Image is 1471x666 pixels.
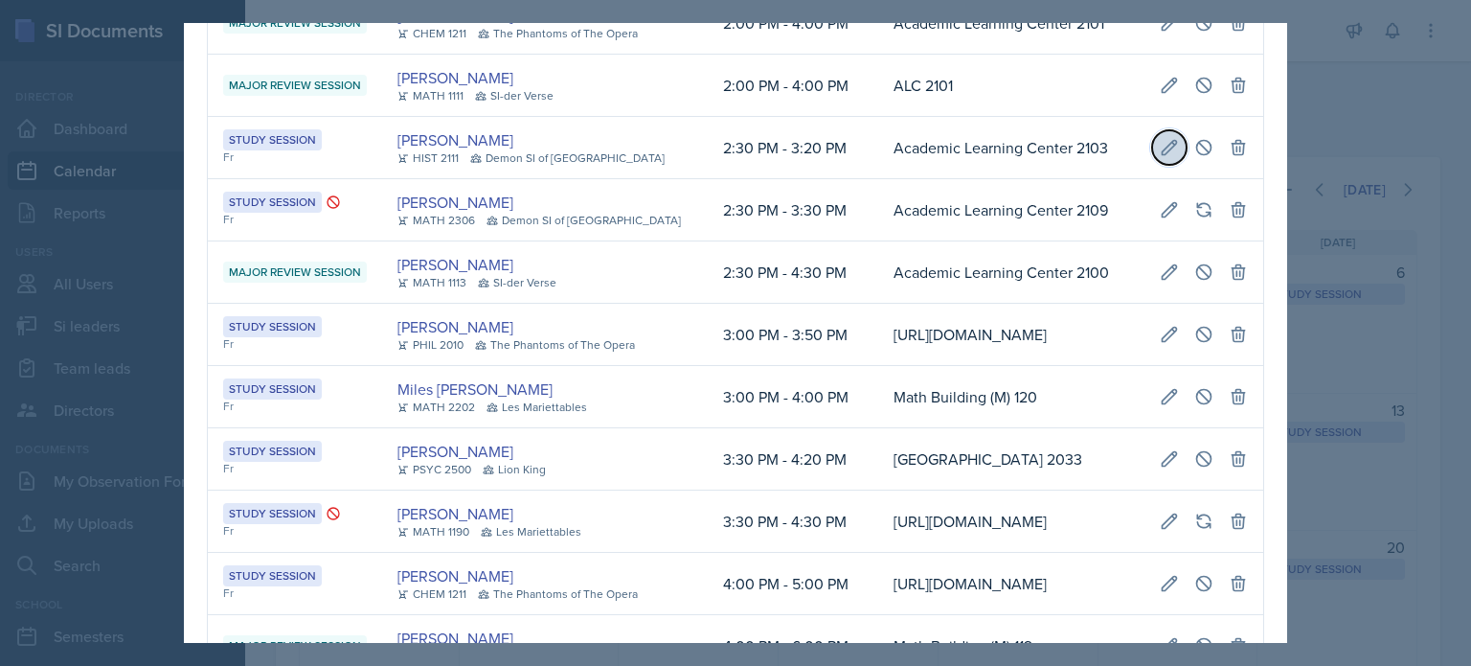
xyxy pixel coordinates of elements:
[397,66,513,89] a: [PERSON_NAME]
[397,87,464,104] div: MATH 1111
[223,75,367,96] div: Major Review Session
[223,585,367,602] div: Fr
[470,149,665,167] div: Demon SI of [GEOGRAPHIC_DATA]
[397,25,466,42] div: CHEM 1211
[397,336,464,354] div: PHIL 2010
[397,274,466,291] div: MATH 1113
[223,316,322,337] div: Study Session
[878,117,1144,179] td: Academic Learning Center 2103
[878,55,1144,117] td: ALC 2101
[397,440,513,463] a: [PERSON_NAME]
[397,461,471,478] div: PSYC 2500
[397,564,513,587] a: [PERSON_NAME]
[478,586,638,603] div: The Phantoms of The Opera
[223,503,322,524] div: Study Session
[483,461,546,478] div: Lion King
[397,502,513,525] a: [PERSON_NAME]
[223,192,322,213] div: Study Session
[223,335,367,353] div: Fr
[223,522,367,540] div: Fr
[397,315,513,338] a: [PERSON_NAME]
[397,128,513,151] a: [PERSON_NAME]
[878,553,1144,615] td: [URL][DOMAIN_NAME]
[397,378,553,401] a: Miles [PERSON_NAME]
[708,553,878,615] td: 4:00 PM - 5:00 PM
[397,149,459,167] div: HIST 2111
[223,565,322,586] div: Study Session
[223,129,322,150] div: Study Session
[223,149,367,166] div: Fr
[223,211,367,228] div: Fr
[475,336,635,354] div: The Phantoms of The Opera
[397,191,513,214] a: [PERSON_NAME]
[487,212,681,229] div: Demon SI of [GEOGRAPHIC_DATA]
[708,491,878,553] td: 3:30 PM - 4:30 PM
[475,87,554,104] div: SI-der Verse
[481,523,581,540] div: Les Mariettables
[878,304,1144,366] td: [URL][DOMAIN_NAME]
[397,399,475,416] div: MATH 2202
[397,212,475,229] div: MATH 2306
[487,399,587,416] div: Les Mariettables
[223,262,367,283] div: Major Review Session
[397,253,513,276] a: [PERSON_NAME]
[878,179,1144,241] td: Academic Learning Center 2109
[708,55,878,117] td: 2:00 PM - 4:00 PM
[708,179,878,241] td: 2:30 PM - 3:30 PM
[708,304,878,366] td: 3:00 PM - 3:50 PM
[223,635,367,656] div: Major Review Session
[878,428,1144,491] td: [GEOGRAPHIC_DATA] 2033
[223,441,322,462] div: Study Session
[708,117,878,179] td: 2:30 PM - 3:20 PM
[708,428,878,491] td: 3:30 PM - 4:20 PM
[878,241,1144,304] td: Academic Learning Center 2100
[397,627,513,650] a: [PERSON_NAME]
[478,25,638,42] div: The Phantoms of The Opera
[223,12,367,34] div: Major Review Session
[397,523,469,540] div: MATH 1190
[223,460,367,477] div: Fr
[223,379,322,400] div: Study Session
[223,398,367,415] div: Fr
[878,491,1144,553] td: [URL][DOMAIN_NAME]
[878,366,1144,428] td: Math Building (M) 120
[397,586,466,603] div: CHEM 1211
[708,366,878,428] td: 3:00 PM - 4:00 PM
[708,241,878,304] td: 2:30 PM - 4:30 PM
[478,274,556,291] div: SI-der Verse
